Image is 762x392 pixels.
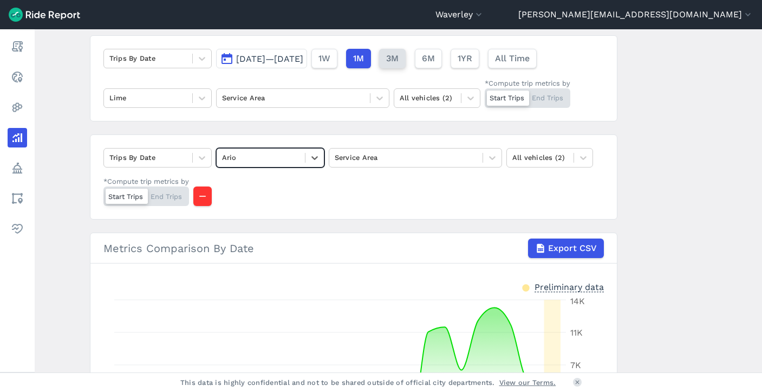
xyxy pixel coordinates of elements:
div: *Compute trip metrics by [103,176,189,187]
a: Report [8,37,27,56]
button: 1YR [451,49,479,68]
a: View our Terms. [499,377,556,388]
button: 6M [415,49,442,68]
span: 1M [353,52,364,65]
a: Policy [8,158,27,178]
a: Health [8,219,27,239]
div: Metrics Comparison By Date [103,239,604,258]
span: 1YR [458,52,472,65]
button: [PERSON_NAME][EMAIL_ADDRESS][DOMAIN_NAME] [518,8,753,21]
span: 1W [318,52,330,65]
button: [DATE]—[DATE] [216,49,307,68]
span: [DATE]—[DATE] [236,54,303,64]
span: 6M [422,52,435,65]
tspan: 7K [570,360,581,370]
button: 3M [379,49,406,68]
img: Ride Report [9,8,80,22]
a: Realtime [8,67,27,87]
div: *Compute trip metrics by [485,78,570,88]
button: 1M [346,49,371,68]
span: 3M [386,52,399,65]
tspan: 14K [570,296,585,306]
button: Export CSV [528,239,604,258]
button: Waverley [435,8,484,21]
button: 1W [311,49,337,68]
tspan: 11K [570,327,583,338]
a: Analyze [8,128,27,147]
span: All Time [495,52,530,65]
a: Areas [8,189,27,208]
div: Preliminary data [535,281,604,292]
a: Heatmaps [8,98,27,117]
button: All Time [488,49,537,68]
span: Export CSV [548,242,597,255]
